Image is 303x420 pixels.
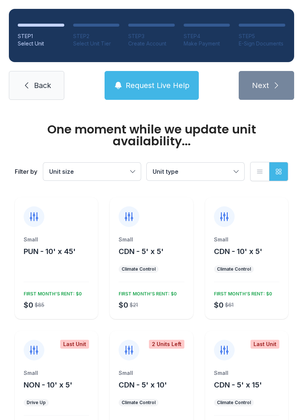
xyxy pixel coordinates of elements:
span: Next [252,80,269,91]
button: CDN - 5' x 10' [119,380,167,390]
div: Make Payment [184,40,230,47]
span: Unit type [153,168,178,175]
div: Last Unit [60,340,89,349]
div: E-Sign Documents [239,40,285,47]
div: $85 [35,301,44,309]
div: $0 [214,300,224,310]
span: CDN - 5' x 5' [119,247,164,256]
span: NON - 10' x 5' [24,380,72,389]
div: $61 [225,301,234,309]
div: FIRST MONTH’S RENT: $0 [116,288,177,297]
span: Request Live Help [126,80,190,91]
button: CDN - 10' x 5' [214,246,262,257]
div: Create Account [128,40,175,47]
div: One moment while we update unit availability... [15,123,288,147]
div: Small [24,369,89,377]
div: Climate Control [217,266,251,272]
button: NON - 10' x 5' [24,380,72,390]
div: Select Unit [18,40,64,47]
span: PUN - 10' x 45' [24,247,76,256]
div: Drive Up [27,400,46,406]
span: CDN - 10' x 5' [214,247,262,256]
div: FIRST MONTH’S RENT: $0 [21,288,82,297]
div: $0 [24,300,33,310]
div: STEP 2 [73,33,120,40]
div: Filter by [15,167,37,176]
div: FIRST MONTH’S RENT: $0 [211,288,272,297]
div: $0 [119,300,128,310]
div: Small [119,369,184,377]
button: PUN - 10' x 45' [24,246,76,257]
span: CDN - 5' x 15' [214,380,262,389]
span: Back [34,80,51,91]
span: Unit size [49,168,74,175]
button: Unit type [147,163,244,180]
div: Climate Control [122,266,156,272]
div: STEP 1 [18,33,64,40]
div: STEP 3 [128,33,175,40]
span: CDN - 5' x 10' [119,380,167,389]
div: STEP 4 [184,33,230,40]
div: STEP 5 [239,33,285,40]
div: Select Unit Tier [73,40,120,47]
div: Climate Control [217,400,251,406]
div: Climate Control [122,400,156,406]
button: CDN - 5' x 5' [119,246,164,257]
div: Small [24,236,89,243]
button: Unit size [43,163,141,180]
div: Small [119,236,184,243]
div: Last Unit [251,340,279,349]
div: Small [214,236,279,243]
div: 2 Units Left [149,340,184,349]
div: Small [214,369,279,377]
button: CDN - 5' x 15' [214,380,262,390]
div: $21 [130,301,138,309]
